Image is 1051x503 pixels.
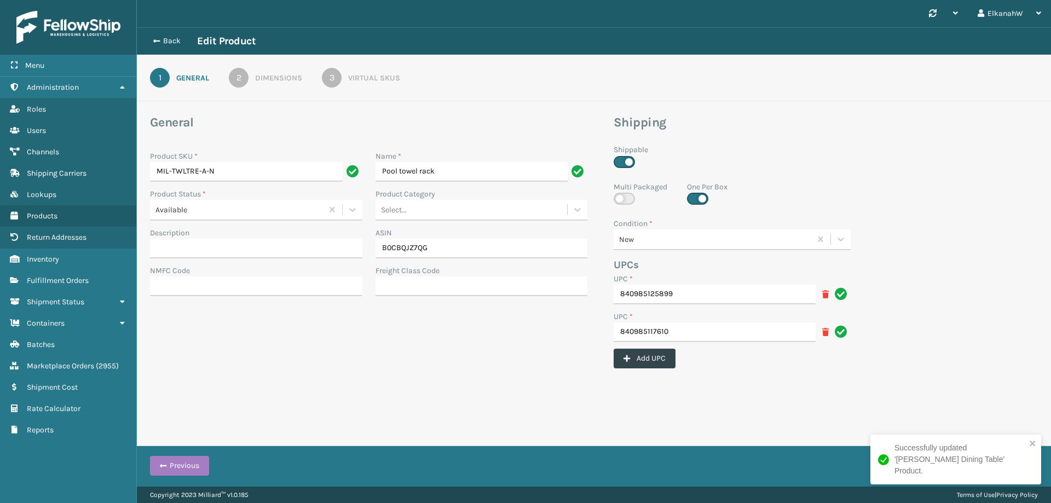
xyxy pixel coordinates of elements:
span: Batches [27,340,55,349]
span: Lookups [27,190,56,199]
button: Back [147,36,197,46]
label: UPC [614,273,633,285]
label: UPC [614,311,633,322]
span: Containers [27,319,65,328]
label: ASIN [376,227,392,239]
span: Users [27,126,46,135]
span: Rate Calculator [27,404,80,413]
button: Add UPC [614,349,675,368]
span: Inventory [27,255,59,264]
button: Previous [150,456,209,476]
label: Description [150,227,189,239]
div: 2 [229,68,249,88]
label: Product SKU [150,151,198,162]
span: Marketplace Orders [27,361,94,371]
b: UPCs [614,259,639,271]
div: 1 [150,68,170,88]
label: Name [376,151,401,162]
h3: Edit Product [197,34,256,48]
h3: General [150,114,587,131]
div: General [176,72,209,84]
label: Product Status [150,188,206,200]
label: One Per Box [687,181,727,193]
span: Shipment Status [27,297,84,307]
span: Products [27,211,57,221]
div: Available [155,204,324,216]
span: Fulfillment Orders [27,276,89,285]
label: NMFC Code [150,265,190,276]
img: logo [16,11,120,44]
h3: Shipping [614,114,976,131]
span: Channels [27,147,59,157]
span: Administration [27,83,79,92]
span: Menu [25,61,44,70]
div: Dimensions [255,72,302,84]
div: 3 [322,68,342,88]
label: Freight Class Code [376,265,440,276]
p: Copyright 2023 Milliard™ v 1.0.185 [150,487,249,503]
div: New [619,234,812,245]
label: Product Category [376,188,435,200]
span: Reports [27,425,54,435]
label: Shippable [614,144,648,155]
span: Return Addresses [27,233,86,242]
div: Select... [381,204,407,216]
span: Roles [27,105,46,114]
span: ( 2955 ) [96,361,119,371]
span: Shipping Carriers [27,169,86,178]
div: Virtual SKUs [348,72,400,84]
label: Condition [614,218,652,229]
label: Multi Packaged [614,181,667,193]
span: Shipment Cost [27,383,78,392]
